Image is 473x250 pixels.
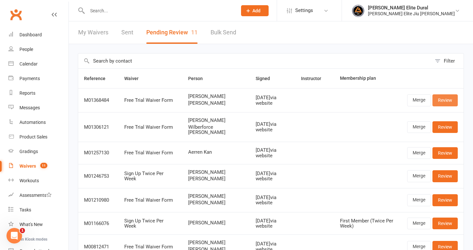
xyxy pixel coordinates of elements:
[19,47,33,52] div: People
[432,194,458,206] a: Review
[188,176,244,182] span: [PERSON_NAME]
[19,193,52,198] div: Assessments
[8,144,68,159] a: Gradings
[368,11,455,17] div: [PERSON_NAME] Elite Jiu [PERSON_NAME]
[188,240,244,245] span: [PERSON_NAME]
[84,197,113,203] div: M01210980
[256,148,289,158] div: [DATE] via website
[252,8,261,13] span: Add
[431,54,464,68] button: Filter
[6,228,22,244] iframe: Intercom live chat
[19,120,46,125] div: Automations
[124,150,176,156] div: Free Trial Waiver Form
[19,149,38,154] div: Gradings
[124,244,176,250] div: Free Trial Waiver Form
[256,95,289,106] div: [DATE] via website
[19,76,40,81] div: Payments
[256,122,289,132] div: [DATE] via website
[20,228,25,233] span: 1
[84,173,113,179] div: M01246753
[256,218,289,229] div: [DATE] via website
[19,178,39,183] div: Workouts
[78,21,108,44] a: My Waivers
[256,171,289,182] div: [DATE] via website
[146,21,198,44] button: Pending Review11
[256,195,289,206] div: [DATE] via website
[19,207,31,212] div: Tasks
[444,57,455,65] div: Filter
[84,75,113,82] button: Reference
[188,94,244,99] span: [PERSON_NAME]
[241,5,269,16] button: Add
[188,118,244,123] span: [PERSON_NAME]
[407,218,431,229] a: Merge
[40,163,47,168] span: 11
[84,98,113,103] div: M01368484
[8,203,68,217] a: Tasks
[19,32,42,37] div: Dashboard
[19,90,35,96] div: Reports
[124,197,176,203] div: Free Trial Waiver Form
[188,170,244,175] span: [PERSON_NAME]
[84,150,113,156] div: M01257130
[19,105,40,110] div: Messages
[8,173,68,188] a: Workouts
[432,121,458,133] a: Review
[8,28,68,42] a: Dashboard
[84,76,113,81] span: Reference
[334,69,401,88] th: Membership plan
[124,218,176,229] div: Sign Up Twice Per Week
[188,200,244,206] span: [PERSON_NAME]
[124,76,146,81] span: Waiver
[124,171,176,182] div: Sign Up Twice Per Week
[8,57,68,71] a: Calendar
[368,5,455,11] div: [PERSON_NAME] Elite Dural
[8,159,68,173] a: Waivers 11
[8,6,24,23] a: Clubworx
[407,170,431,182] a: Merge
[432,147,458,159] a: Review
[407,121,431,133] a: Merge
[84,221,113,226] div: M01166076
[188,125,244,135] span: Wilberforce [PERSON_NAME]
[8,217,68,232] a: What's New
[78,54,431,68] input: Search by contact
[301,75,328,82] button: Instructor
[432,218,458,229] a: Review
[8,86,68,101] a: Reports
[188,149,244,155] span: Aerren Kan
[432,170,458,182] a: Review
[121,21,133,44] a: Sent
[188,194,244,199] span: [PERSON_NAME]
[188,101,244,106] span: [PERSON_NAME]
[8,130,68,144] a: Product Sales
[84,125,113,130] div: M01306121
[256,75,277,82] button: Signed
[352,4,365,17] img: thumb_image1702864552.png
[256,76,277,81] span: Signed
[340,218,395,229] div: First Member (Twice Per Week)
[8,188,68,203] a: Assessments
[191,29,198,36] span: 11
[188,75,210,82] button: Person
[19,134,47,139] div: Product Sales
[19,61,38,66] div: Calendar
[124,98,176,103] div: Free Trial Waiver Form
[295,3,313,18] span: Settings
[211,21,236,44] a: Bulk Send
[19,222,43,227] div: What's New
[188,220,244,226] span: [PERSON_NAME]
[8,42,68,57] a: People
[8,101,68,115] a: Messages
[188,76,210,81] span: Person
[432,94,458,106] a: Review
[124,75,146,82] button: Waiver
[124,125,176,130] div: Free Trial Waiver Form
[407,94,431,106] a: Merge
[84,244,113,250] div: M00812471
[407,147,431,159] a: Merge
[8,71,68,86] a: Payments
[19,163,36,169] div: Waivers
[301,76,328,81] span: Instructor
[407,194,431,206] a: Merge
